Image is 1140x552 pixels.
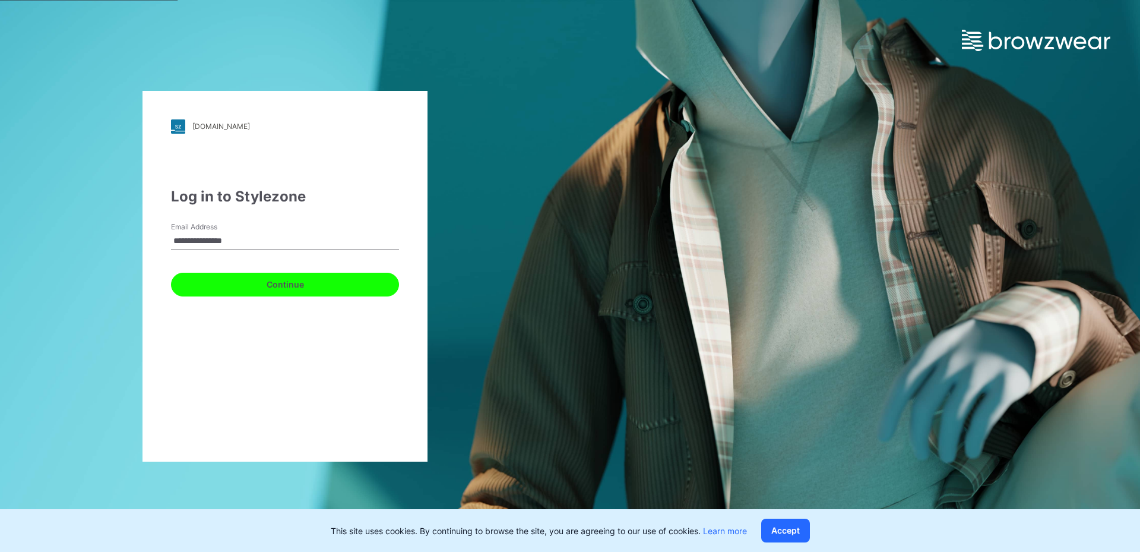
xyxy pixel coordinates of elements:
[171,119,399,134] a: [DOMAIN_NAME]
[761,519,810,542] button: Accept
[171,186,399,207] div: Log in to Stylezone
[171,273,399,296] button: Continue
[703,526,747,536] a: Learn more
[171,119,185,134] img: stylezone-logo.562084cfcfab977791bfbf7441f1a819.svg
[192,122,250,131] div: [DOMAIN_NAME]
[962,30,1110,51] img: browzwear-logo.e42bd6dac1945053ebaf764b6aa21510.svg
[331,525,747,537] p: This site uses cookies. By continuing to browse the site, you are agreeing to our use of cookies.
[171,222,254,232] label: Email Address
